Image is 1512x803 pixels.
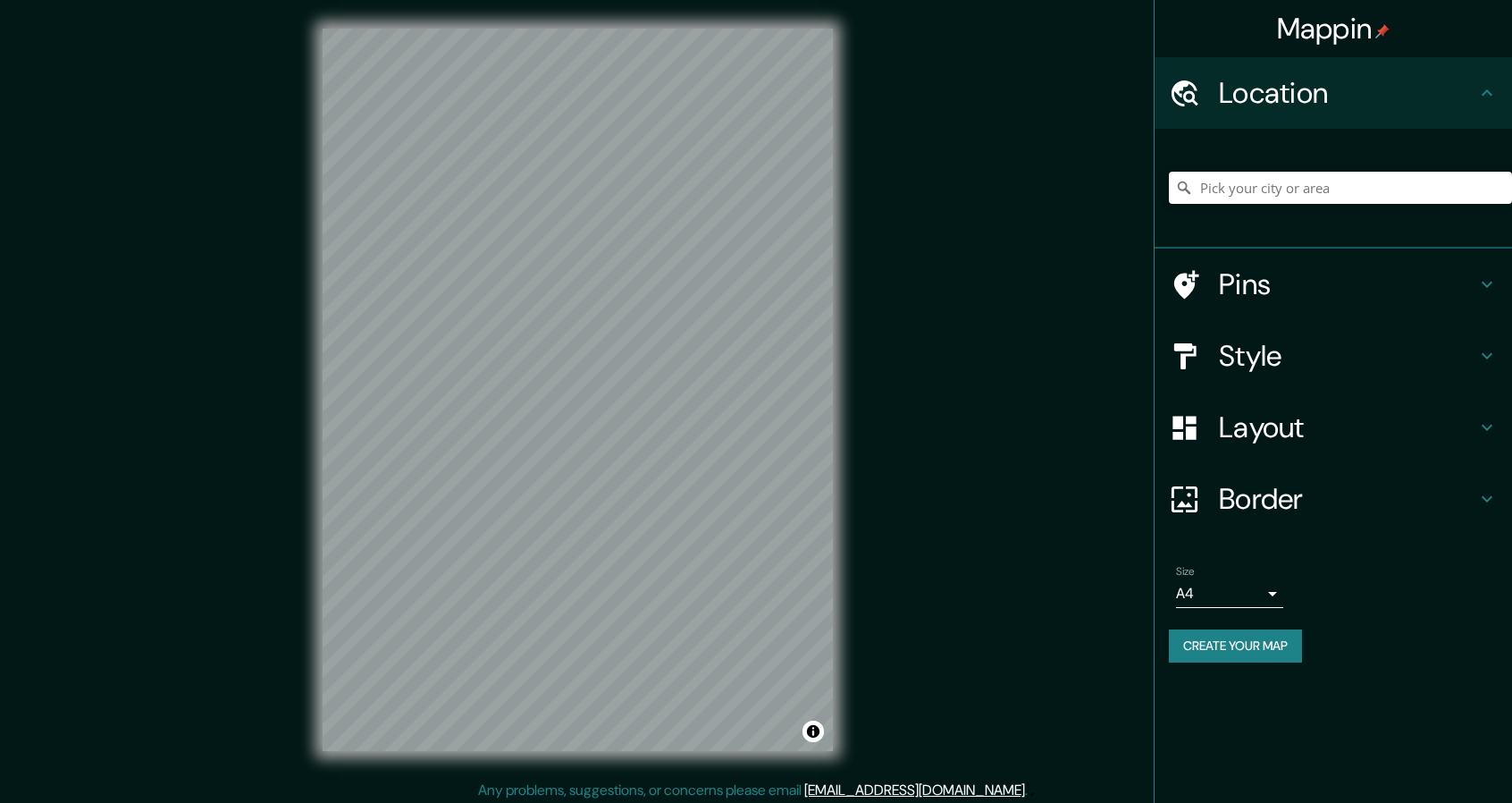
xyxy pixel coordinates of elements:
[804,781,1025,799] a: [EMAIL_ADDRESS][DOMAIN_NAME]
[1028,780,1030,801] div: .
[1219,338,1476,374] h4: Style
[1219,75,1476,111] h4: Location
[323,29,833,751] canvas: Map
[1375,24,1390,38] img: pin-icon.png
[1155,320,1512,392] div: Style
[1169,630,1302,663] button: Create your map
[1219,481,1476,517] h4: Border
[1030,780,1034,801] div: .
[802,721,824,742] button: Toggle attribution
[1219,410,1476,445] h4: Layout
[1155,392,1512,463] div: Layout
[1155,463,1512,535] div: Border
[1176,579,1283,608] div: A4
[478,780,1028,801] p: Any problems, suggestions, or concerns please email .
[1155,249,1512,320] div: Pins
[1277,11,1390,46] h4: Mappin
[1169,172,1512,204] input: Pick your city or area
[1219,266,1476,302] h4: Pins
[1176,564,1195,579] label: Size
[1155,57,1512,129] div: Location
